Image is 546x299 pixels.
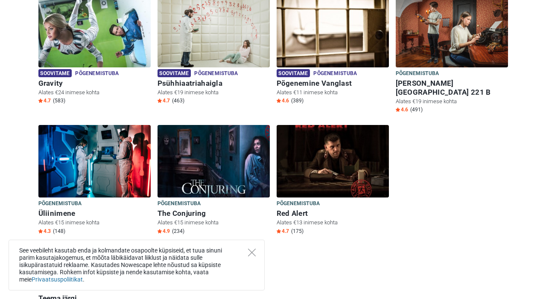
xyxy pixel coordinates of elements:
h6: [PERSON_NAME][GEOGRAPHIC_DATA] 221 B [396,79,508,97]
img: The Conjuring [158,125,270,197]
h6: Põgenemine Vanglast [277,79,389,88]
h3: Otsi põgenemistubasid [38,270,508,284]
img: Red Alert [277,125,389,197]
div: See veebileht kasutab enda ja kolmandate osapoolte küpsiseid, et tuua sinuni parim kasutajakogemu... [9,240,265,290]
span: Põgenemistuba [396,69,439,78]
p: Alates €19 inimese kohta [396,98,508,105]
img: Star [277,99,281,103]
span: (583) [53,97,65,104]
p: Alates €19 inimese kohta [158,89,270,96]
span: Põgenemistuba [313,69,357,78]
img: Star [277,229,281,233]
span: Põgenemistuba [75,69,119,78]
span: 4.3 [38,228,51,235]
p: Alates €24 inimese kohta [38,89,151,96]
img: Star [396,107,400,112]
span: 4.6 [396,106,408,113]
a: Üliinimene Põgenemistuba Üliinimene Alates €15 inimese kohta Star4.3 (148) [38,125,151,236]
p: Alates €15 inimese kohta [38,219,151,226]
h6: Gravity [38,79,151,88]
span: Soovitame [277,69,310,77]
span: Põgenemistuba [38,199,82,209]
span: Põgenemistuba [158,199,201,209]
span: (175) [291,228,304,235]
img: Star [158,229,162,233]
p: Alates €13 inimese kohta [277,219,389,226]
a: Red Alert Põgenemistuba Red Alert Alates €13 inimese kohta Star4.7 (175) [277,125,389,236]
span: Soovitame [158,69,191,77]
a: Privaatsuspoliitikat [32,276,83,283]
p: Alates €11 inimese kohta [277,89,389,96]
span: (234) [172,228,184,235]
span: (463) [172,97,184,104]
span: 4.6 [277,97,289,104]
span: 4.9 [158,228,170,235]
h6: Üliinimene [38,209,151,218]
span: (491) [410,106,423,113]
h6: The Conjuring [158,209,270,218]
img: Star [38,99,43,103]
h6: Red Alert [277,209,389,218]
a: The Conjuring Põgenemistuba The Conjuring Alates €15 inimese kohta Star4.9 (234) [158,125,270,236]
img: Star [38,229,43,233]
span: (148) [53,228,65,235]
button: Close [248,249,256,256]
span: 4.7 [277,228,289,235]
span: 4.7 [158,97,170,104]
span: Soovitame [38,69,72,77]
span: 4.7 [38,97,51,104]
h6: Psühhiaatriahaigla [158,79,270,88]
img: Star [158,99,162,103]
span: Põgenemistuba [194,69,238,78]
span: (389) [291,97,304,104]
p: Alates €15 inimese kohta [158,219,270,226]
span: Põgenemistuba [277,199,320,209]
img: Üliinimene [38,125,151,197]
